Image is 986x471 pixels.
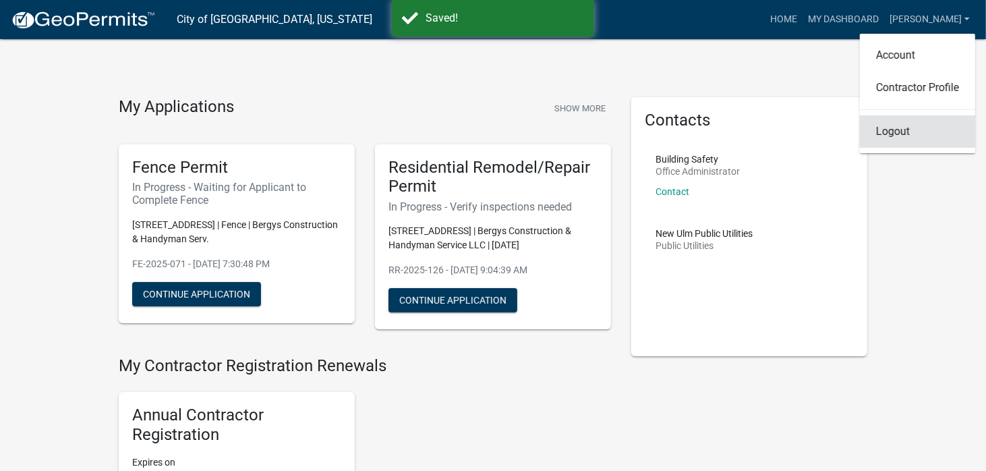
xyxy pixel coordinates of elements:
[549,97,611,119] button: Show More
[645,111,854,130] h5: Contacts
[388,263,598,277] p: RR-2025-126 - [DATE] 9:04:39 AM
[388,158,598,197] h5: Residential Remodel/Repair Permit
[132,282,261,306] button: Continue Application
[388,288,517,312] button: Continue Application
[119,356,611,376] h4: My Contractor Registration Renewals
[177,8,372,31] a: City of [GEOGRAPHIC_DATA], [US_STATE]
[860,34,975,153] div: [PERSON_NAME]
[132,158,341,177] h5: Fence Permit
[656,241,753,250] p: Public Utilities
[765,7,803,32] a: Home
[132,218,341,246] p: [STREET_ADDRESS] | Fence | Bergys Construction & Handyman Serv.
[132,181,341,206] h6: In Progress - Waiting for Applicant to Complete Fence
[656,167,740,176] p: Office Administrator
[119,97,234,117] h4: My Applications
[656,155,740,164] p: Building Safety
[388,200,598,213] h6: In Progress - Verify inspections needed
[860,115,975,148] a: Logout
[860,39,975,72] a: Account
[132,455,341,470] p: Expires on
[656,229,753,238] p: New Ulm Public Utilities
[388,224,598,252] p: [STREET_ADDRESS] | Bergys Construction & Handyman Service LLC | [DATE]
[426,10,584,26] div: Saved!
[132,257,341,271] p: FE-2025-071 - [DATE] 7:30:48 PM
[803,7,884,32] a: My Dashboard
[860,72,975,104] a: Contractor Profile
[656,186,689,197] a: Contact
[884,7,975,32] a: [PERSON_NAME]
[132,406,341,445] h5: Annual Contractor Registration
